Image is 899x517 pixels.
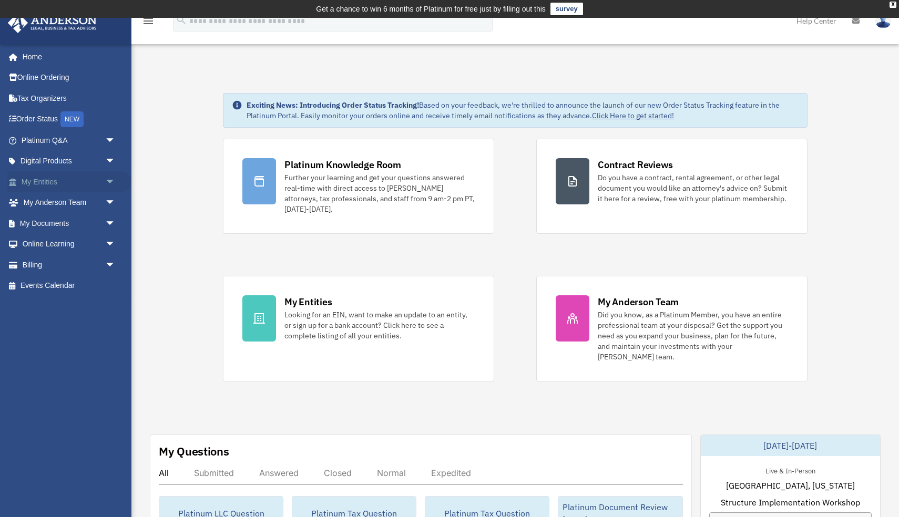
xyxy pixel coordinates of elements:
div: Submitted [194,468,234,478]
span: arrow_drop_down [105,254,126,276]
div: My Questions [159,443,229,459]
a: survey [550,3,583,15]
div: My Anderson Team [598,295,679,308]
img: User Pic [875,13,891,28]
div: Do you have a contract, rental agreement, or other legal document you would like an attorney's ad... [598,172,788,204]
div: My Entities [284,295,332,308]
span: arrow_drop_down [105,192,126,214]
a: Billingarrow_drop_down [7,254,131,275]
div: Normal [377,468,406,478]
a: Online Learningarrow_drop_down [7,234,131,255]
span: arrow_drop_down [105,171,126,193]
div: Expedited [431,468,471,478]
i: search [176,14,187,26]
div: All [159,468,169,478]
strong: Exciting News: Introducing Order Status Tracking! [247,100,419,110]
a: My Anderson Team Did you know, as a Platinum Member, you have an entire professional team at your... [536,276,808,381]
div: NEW [60,111,84,127]
a: Platinum Q&Aarrow_drop_down [7,130,131,151]
a: Home [7,46,126,67]
a: Order StatusNEW [7,109,131,130]
div: Platinum Knowledge Room [284,158,401,171]
span: arrow_drop_down [105,234,126,255]
i: menu [142,15,155,27]
img: Anderson Advisors Platinum Portal [5,13,100,33]
div: Contract Reviews [598,158,673,171]
span: arrow_drop_down [105,151,126,172]
div: [DATE]-[DATE] [701,435,881,456]
span: Structure Implementation Workshop [721,496,860,509]
a: My Entities Looking for an EIN, want to make an update to an entity, or sign up for a bank accoun... [223,276,494,381]
div: Closed [324,468,352,478]
a: menu [142,18,155,27]
a: Tax Organizers [7,88,131,109]
div: Answered [259,468,299,478]
span: arrow_drop_down [105,213,126,234]
a: Click Here to get started! [592,111,674,120]
div: Based on your feedback, we're thrilled to announce the launch of our new Order Status Tracking fe... [247,100,799,121]
a: My Documentsarrow_drop_down [7,213,131,234]
a: Contract Reviews Do you have a contract, rental agreement, or other legal document you would like... [536,139,808,234]
a: Platinum Knowledge Room Further your learning and get your questions answered real-time with dire... [223,139,494,234]
div: Get a chance to win 6 months of Platinum for free just by filling out this [316,3,546,15]
div: Live & In-Person [757,464,824,475]
a: Digital Productsarrow_drop_down [7,151,131,172]
a: Online Ordering [7,67,131,88]
div: Did you know, as a Platinum Member, you have an entire professional team at your disposal? Get th... [598,309,788,362]
div: close [890,2,896,8]
a: Events Calendar [7,275,131,296]
span: [GEOGRAPHIC_DATA], [US_STATE] [726,479,855,492]
a: My Anderson Teamarrow_drop_down [7,192,131,213]
div: Further your learning and get your questions answered real-time with direct access to [PERSON_NAM... [284,172,475,214]
span: arrow_drop_down [105,130,126,151]
a: My Entitiesarrow_drop_down [7,171,131,192]
div: Looking for an EIN, want to make an update to an entity, or sign up for a bank account? Click her... [284,309,475,341]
